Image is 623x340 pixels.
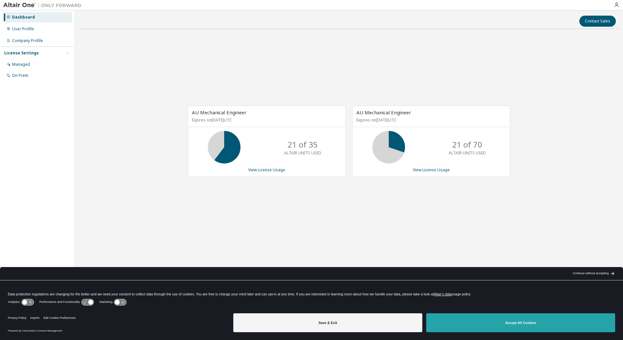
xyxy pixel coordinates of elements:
[248,167,285,173] a: View License Usage
[12,73,28,78] div: On Prem
[4,50,39,56] div: License Settings
[192,117,340,123] p: Expires on [DATE] UTC
[449,150,486,156] p: ALTAIR UNITS USED
[452,139,482,150] p: 21 of 70
[12,26,34,32] div: User Profile
[12,15,35,20] div: Dashboard
[192,109,247,116] span: AU Mechanical Engineer
[288,139,318,150] p: 21 of 35
[413,167,450,173] a: View License Usage
[3,2,85,8] img: Altair One
[356,109,411,116] span: AU Mechanical Engineer
[356,117,504,123] p: Expires on [DATE] UTC
[579,16,616,27] button: Contact Sales
[284,150,321,156] p: ALTAIR UNITS USED
[12,62,30,67] div: Managed
[12,38,43,43] div: Company Profile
